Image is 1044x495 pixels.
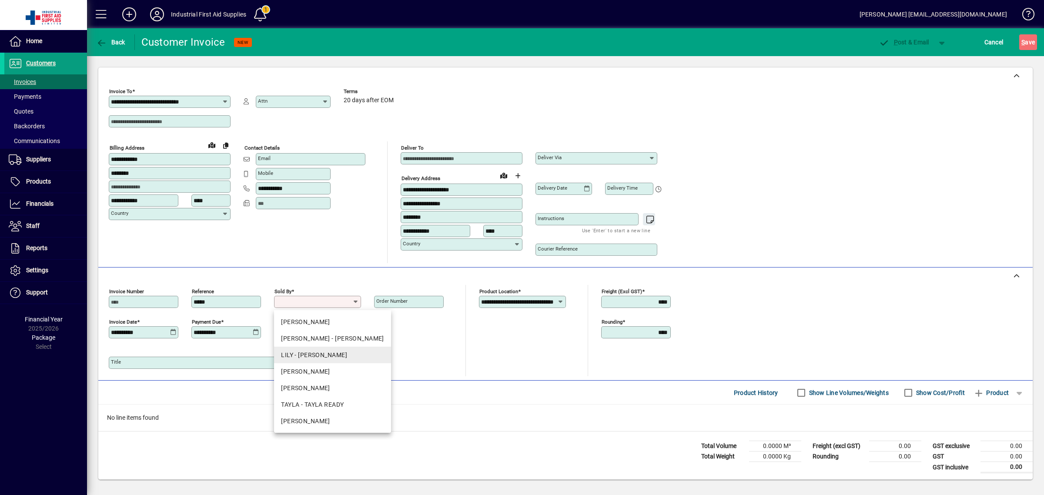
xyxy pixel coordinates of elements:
button: Cancel [982,34,1006,50]
div: [PERSON_NAME] [281,417,384,426]
mat-label: Delivery date [538,185,567,191]
mat-option: LILY - LILY SEXTONE [274,347,391,363]
mat-label: Email [258,155,271,161]
div: [PERSON_NAME] - [PERSON_NAME] [281,334,384,343]
td: 0.00 [980,462,1033,473]
span: Suppliers [26,156,51,163]
span: Quotes [9,108,33,115]
button: Product History [730,385,782,401]
button: Add [115,7,143,22]
span: Communications [9,137,60,144]
a: Backorders [4,119,87,134]
a: Staff [4,215,87,237]
span: Staff [26,222,40,229]
a: Products [4,171,87,193]
div: Industrial First Aid Supplies [171,7,246,21]
label: Show Cost/Profit [914,388,965,397]
td: GST inclusive [928,462,980,473]
mat-label: Deliver via [538,154,562,161]
a: Financials [4,193,87,215]
span: Back [96,39,125,46]
div: [PERSON_NAME] [EMAIL_ADDRESS][DOMAIN_NAME] [860,7,1007,21]
a: Settings [4,260,87,281]
mat-option: ROSS - ROSS SEXTONE [274,380,391,396]
span: Product History [734,386,778,400]
td: 0.0000 M³ [749,441,801,452]
div: No line items found [98,405,1033,431]
button: Post & Email [874,34,934,50]
button: Product [969,385,1013,401]
td: Freight (excl GST) [808,441,869,452]
mat-label: Reference [192,288,214,294]
mat-option: ROB - ROBERT KAUIE [274,363,391,380]
div: [PERSON_NAME] [281,318,384,327]
span: Terms [344,89,396,94]
mat-label: Freight (excl GST) [602,288,642,294]
a: View on map [205,138,219,152]
span: NEW [238,40,248,45]
mat-option: TAYLA - TAYLA READY [274,396,391,413]
mat-label: Title [111,359,121,365]
a: Quotes [4,104,87,119]
a: View on map [497,168,511,182]
mat-label: Invoice number [109,288,144,294]
mat-option: BECKY - BECKY TUNG [274,314,391,330]
td: 0.00 [869,441,921,452]
a: Reports [4,237,87,259]
span: Financials [26,200,54,207]
span: Cancel [984,35,1004,49]
td: 0.0000 Kg [749,452,801,462]
mat-label: Instructions [538,215,564,221]
mat-label: Invoice To [109,88,132,94]
span: Home [26,37,42,44]
mat-label: Order number [376,298,408,304]
span: Product [974,386,1009,400]
span: Invoices [9,78,36,85]
span: P [894,39,898,46]
span: Customers [26,60,56,67]
mat-label: Deliver To [401,145,424,151]
span: Support [26,289,48,296]
td: 0.00 [980,452,1033,462]
mat-option: TRUDY - TRUDY DARCY [274,413,391,429]
mat-label: Invoice date [109,319,137,325]
div: Customer Invoice [141,35,225,49]
span: Backorders [9,123,45,130]
span: Financial Year [25,316,63,323]
button: Back [94,34,127,50]
mat-label: Country [111,210,128,216]
td: Total Volume [697,441,749,452]
a: Support [4,282,87,304]
button: Profile [143,7,171,22]
mat-label: Attn [258,98,268,104]
div: LILY - [PERSON_NAME] [281,351,384,360]
span: S [1021,39,1025,46]
a: Communications [4,134,87,148]
div: TAYLA - TAYLA READY [281,400,384,409]
span: Products [26,178,51,185]
mat-label: Sold by [274,288,291,294]
button: Save [1019,34,1037,50]
span: Reports [26,244,47,251]
td: Rounding [808,452,869,462]
td: Total Weight [697,452,749,462]
div: [PERSON_NAME] [281,384,384,393]
a: Suppliers [4,149,87,171]
td: 0.00 [869,452,921,462]
mat-label: Courier Reference [538,246,578,252]
mat-label: Product location [479,288,518,294]
label: Show Line Volumes/Weights [807,388,889,397]
div: [PERSON_NAME] [281,367,384,376]
mat-label: Rounding [602,319,622,325]
span: Settings [26,267,48,274]
app-page-header-button: Back [87,34,135,50]
a: Knowledge Base [1016,2,1033,30]
mat-label: Mobile [258,170,273,176]
span: ave [1021,35,1035,49]
a: Home [4,30,87,52]
mat-label: Delivery time [607,185,638,191]
td: GST exclusive [928,441,980,452]
span: 20 days after EOM [344,97,394,104]
a: Invoices [4,74,87,89]
mat-option: FIONA - FIONA MCEWEN [274,330,391,347]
